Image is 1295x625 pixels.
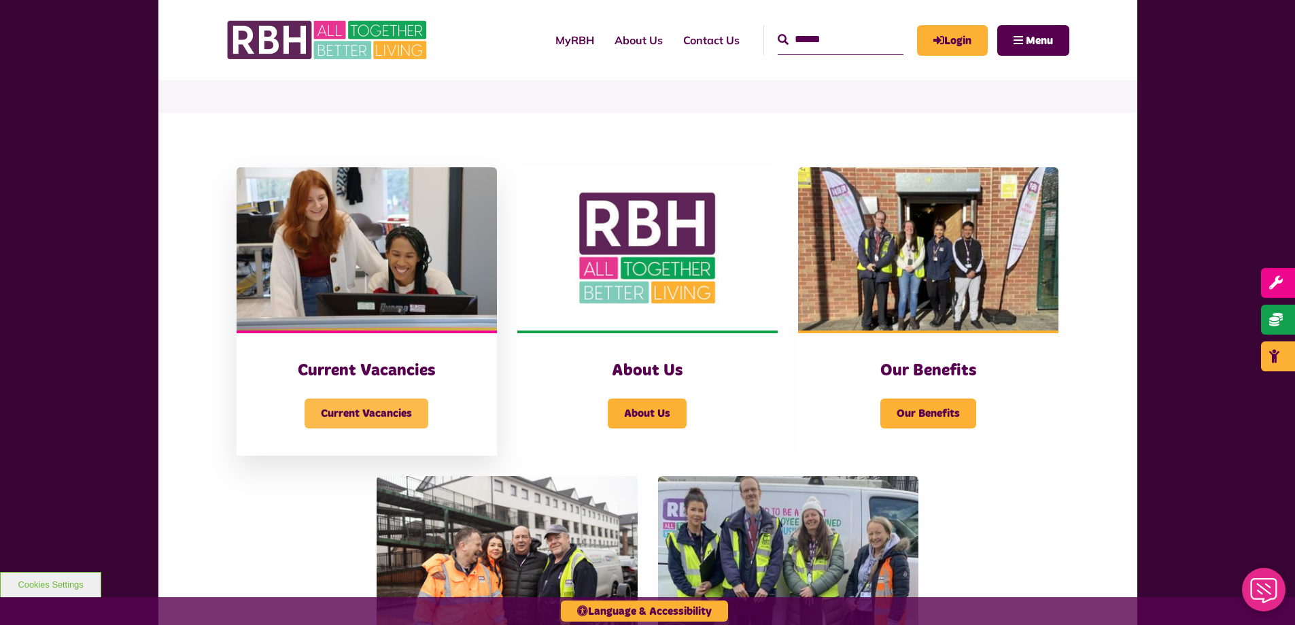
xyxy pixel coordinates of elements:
a: About Us [604,22,673,58]
a: Contact Us [673,22,750,58]
iframe: Netcall Web Assistant for live chat [1234,564,1295,625]
a: MyRBH [917,25,988,56]
h3: Current Vacancies [264,360,470,382]
button: Language & Accessibility [561,601,728,622]
a: MyRBH [545,22,604,58]
img: IMG 1470 [237,167,497,331]
img: Dropinfreehold2 [798,167,1058,331]
a: Current Vacancies Current Vacancies [237,167,497,456]
button: Navigation [997,25,1069,56]
img: RBH Logo Social Media 480X360 (1) [517,167,778,331]
h3: About Us [545,360,750,382]
h3: Our Benefits [825,360,1031,382]
span: Menu [1026,35,1053,46]
a: About Us About Us [517,167,778,456]
span: Our Benefits [880,399,976,428]
span: About Us [608,399,687,428]
span: Current Vacancies [305,399,428,428]
img: RBH [226,14,430,67]
a: Our Benefits Our Benefits [798,167,1058,456]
